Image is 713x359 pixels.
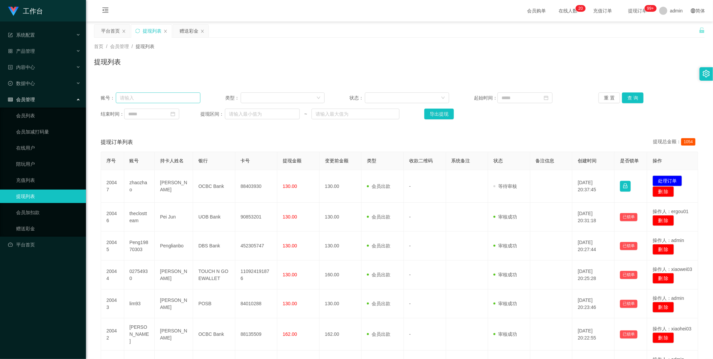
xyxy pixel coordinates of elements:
span: 会员出款 [367,243,390,248]
i: 图标: check-circle-o [8,81,13,86]
td: [PERSON_NAME] [155,289,193,318]
td: [DATE] 20:22:55 [572,318,615,351]
button: 已锁单 [620,330,637,338]
i: 图标: close [163,29,168,33]
td: 20046 [101,203,124,232]
span: 会员出款 [367,184,390,189]
span: ~ [300,111,312,118]
i: 图标: setting [703,70,710,77]
td: TOUCH N GO EWALLET [193,261,235,289]
td: [PERSON_NAME] [155,318,193,351]
span: 操作人：xiaowei03 [653,267,692,272]
td: UOB Bank [193,203,235,232]
div: 赠送彩金 [180,25,198,37]
span: 操作人：admin [653,295,684,301]
a: 提现列表 [16,190,81,203]
span: 账号 [130,158,139,163]
td: [DATE] 20:23:46 [572,289,615,318]
p: 2 [578,5,581,12]
div: 提现列表 [143,25,161,37]
td: 02754930 [124,261,155,289]
td: lim93 [124,289,155,318]
button: 已锁单 [620,242,637,250]
span: 收款二维码 [409,158,433,163]
i: 图标: sync [135,29,140,33]
td: zhaozhao [124,170,155,203]
td: 130.00 [320,170,362,203]
span: 首页 [94,44,103,49]
td: 84010288 [235,289,278,318]
i: 图标: profile [8,65,13,70]
span: 162.00 [283,331,297,337]
span: 会员管理 [110,44,129,49]
h1: 提现列表 [94,57,121,67]
span: 变更前金额 [325,158,348,163]
button: 已锁单 [620,300,637,308]
span: 审核成功 [493,301,517,306]
i: 图标: close [122,29,126,33]
span: 会员出款 [367,331,390,337]
span: 结束时间： [101,111,124,118]
span: - [409,184,411,189]
span: / [106,44,107,49]
span: 等待审核 [493,184,517,189]
a: 赠送彩金 [16,222,81,235]
span: 是否锁单 [620,158,639,163]
span: 会员管理 [8,97,35,102]
span: 操作人：ergou01 [653,209,688,214]
button: 删 除 [653,302,674,313]
td: 88135509 [235,318,278,351]
td: Peng19870303 [124,232,155,261]
span: 充值订单 [590,8,616,13]
span: 提现订单 [625,8,651,13]
button: 已锁单 [620,271,637,279]
span: - [409,331,411,337]
span: 会员出款 [367,272,390,277]
td: [DATE] 20:27:44 [572,232,615,261]
span: 130.00 [283,301,297,306]
td: POSB [193,289,235,318]
a: 工作台 [8,8,43,13]
span: 银行 [198,158,208,163]
span: 备注信息 [536,158,555,163]
span: 类型： [225,94,241,102]
td: 130.00 [320,232,362,261]
span: 操作人：xiaohei03 [653,326,692,331]
a: 会员加减打码量 [16,125,81,138]
td: [PERSON_NAME] [124,318,155,351]
span: 会员出款 [367,214,390,220]
span: 审核成功 [493,331,517,337]
h1: 工作台 [23,0,43,22]
a: 会员加扣款 [16,206,81,219]
td: [DATE] 20:37:45 [572,170,615,203]
img: logo.9652507e.png [8,7,19,16]
span: 产品管理 [8,48,35,54]
a: 在线用户 [16,141,81,155]
td: [PERSON_NAME] [155,170,193,203]
span: 提现列表 [136,44,154,49]
i: 图标: menu-fold [94,0,117,22]
span: 序号 [106,158,116,163]
i: 图标: calendar [171,112,175,116]
p: 0 [581,5,583,12]
td: 20043 [101,289,124,318]
i: 图标: calendar [544,95,549,100]
button: 删 除 [653,273,674,284]
div: 提现总金额： [653,138,698,146]
td: 20047 [101,170,124,203]
td: 20044 [101,261,124,289]
td: 90853201 [235,203,278,232]
span: 审核成功 [493,214,517,220]
a: 会员列表 [16,109,81,122]
button: 删 除 [653,244,674,255]
button: 查 询 [622,92,644,103]
td: DBS Bank [193,232,235,261]
td: OCBC Bank [193,318,235,351]
div: 平台首页 [101,25,120,37]
span: 130.00 [283,214,297,220]
span: 130.00 [283,184,297,189]
span: 系统配置 [8,32,35,38]
button: 已锁单 [620,213,637,221]
td: [DATE] 20:31:18 [572,203,615,232]
i: 图标: global [691,8,696,13]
